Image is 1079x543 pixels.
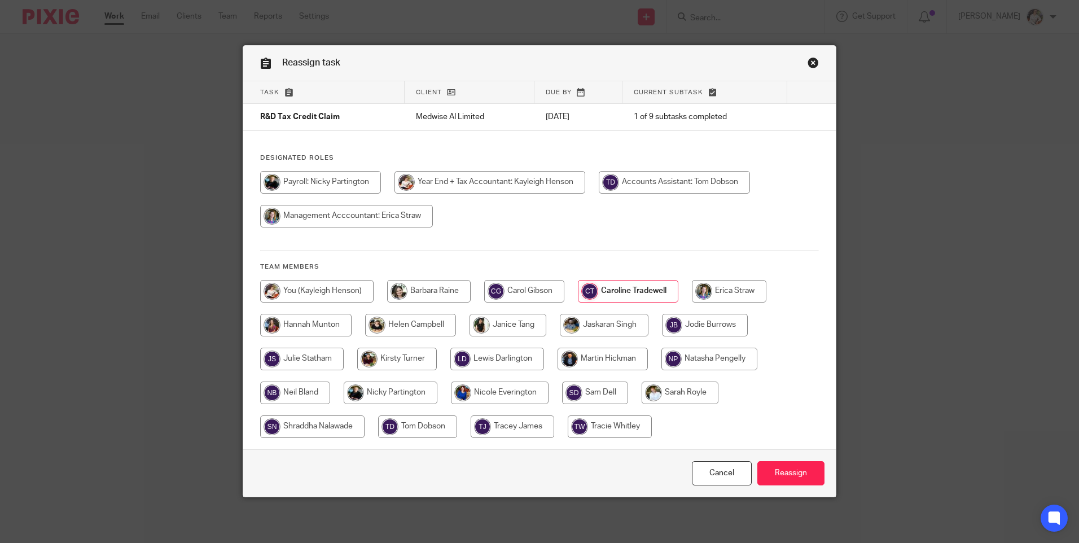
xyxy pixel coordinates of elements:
span: Due by [546,89,572,95]
a: Close this dialog window [692,461,752,485]
span: R&D Tax Credit Claim [260,113,340,121]
span: Reassign task [282,58,340,67]
td: 1 of 9 subtasks completed [622,104,787,131]
span: Task [260,89,279,95]
a: Close this dialog window [808,57,819,72]
input: Reassign [757,461,824,485]
span: Current subtask [634,89,703,95]
span: Client [416,89,442,95]
h4: Designated Roles [260,154,819,163]
p: Medwise AI Limited [416,111,523,122]
p: [DATE] [546,111,612,122]
h4: Team members [260,262,819,271]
